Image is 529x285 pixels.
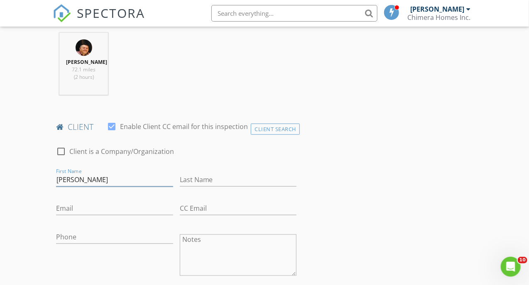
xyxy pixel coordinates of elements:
[76,39,92,56] img: face_shot.jpg
[69,147,174,156] label: Client is a Company/Organization
[408,13,471,22] div: Chimera Homes Inc.
[77,4,145,22] span: SPECTORA
[53,11,145,29] a: SPECTORA
[501,257,521,277] iframe: Intercom live chat
[53,4,71,22] img: The Best Home Inspection Software - Spectora
[120,122,248,131] label: Enable Client CC email for this inspection
[518,257,527,263] span: 10
[211,5,377,22] input: Search everything...
[72,66,96,73] span: 72.1 miles
[251,124,300,135] div: Client Search
[411,5,465,13] div: [PERSON_NAME]
[74,73,94,80] span: (2 hours)
[66,58,107,66] strong: [PERSON_NAME]
[56,122,296,132] h4: client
